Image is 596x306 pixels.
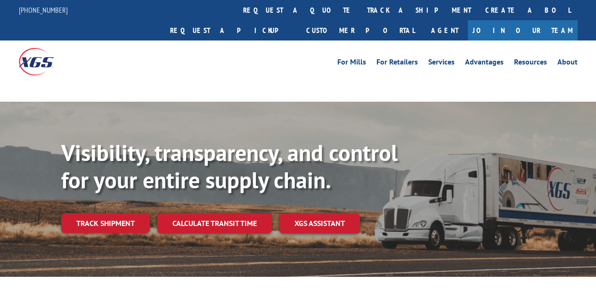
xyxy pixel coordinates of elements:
a: Services [428,58,455,69]
a: Request a pickup [163,20,299,40]
a: Advantages [465,58,504,69]
a: [PHONE_NUMBER] [19,5,68,15]
a: Customer Portal [299,20,422,40]
a: For Mills [337,58,366,69]
a: Calculate transit time [157,213,272,234]
a: About [557,58,578,69]
a: Join Our Team [468,20,578,40]
a: For Retailers [376,58,418,69]
a: Track shipment [61,213,150,233]
a: XGS ASSISTANT [279,213,360,234]
a: Agent [422,20,468,40]
b: Visibility, transparency, and control for your entire supply chain. [61,138,398,194]
a: Resources [514,58,547,69]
